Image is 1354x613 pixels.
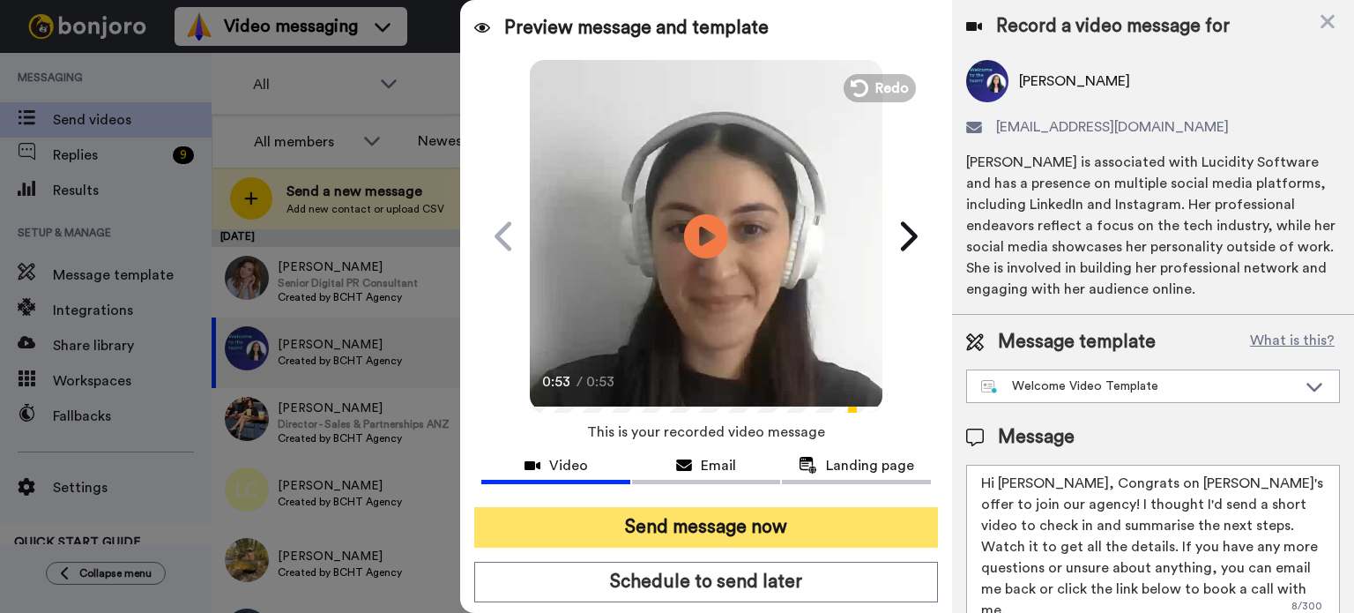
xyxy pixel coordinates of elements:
[981,380,998,394] img: nextgen-template.svg
[549,455,588,476] span: Video
[1245,329,1340,355] button: What is this?
[586,371,617,392] span: 0:53
[474,562,938,602] button: Schedule to send later
[701,455,736,476] span: Email
[826,455,914,476] span: Landing page
[587,413,825,452] span: This is your recorded video message
[542,371,573,392] span: 0:53
[474,507,938,548] button: Send message now
[996,116,1229,138] span: [EMAIL_ADDRESS][DOMAIN_NAME]
[998,329,1156,355] span: Message template
[998,424,1075,451] span: Message
[981,378,1297,395] div: Welcome Video Template
[966,152,1340,300] div: [PERSON_NAME] is associated with Lucidity Software and has a presence on multiple social media pl...
[577,371,583,392] span: /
